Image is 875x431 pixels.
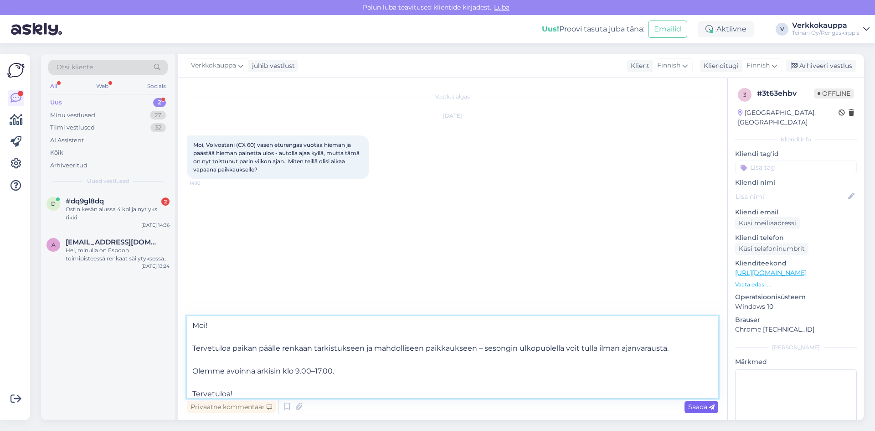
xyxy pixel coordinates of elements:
div: 2 [161,197,170,206]
div: All [48,80,59,92]
b: Uus! [542,25,559,33]
span: Finnish [657,61,680,71]
div: Ostin kesän alussa 4 kpl ja nyt yks rikki [66,205,170,222]
textarea: Moi! Tervetuloa paikan päälle renkaan tarkistukseen ja mahdolliseen paikkaukseen – sesongin ulkop... [187,316,718,398]
span: Luba [491,3,512,11]
div: Klienditugi [700,61,739,71]
div: Kliendi info [735,135,857,144]
p: Operatsioonisüsteem [735,292,857,302]
p: Vaata edasi ... [735,280,857,289]
p: Märkmed [735,357,857,367]
span: d [51,200,56,207]
div: [PERSON_NAME] [735,343,857,352]
span: Verkkokauppa [191,61,236,71]
p: Kliendi nimi [735,178,857,187]
div: Hei, minulla on Espoon toimipisteessä renkaat säilytyksessä ja olen myymässä autoa. Milloin voisi... [66,246,170,263]
div: [DATE] 13:24 [141,263,170,270]
div: Küsi telefoninumbrit [735,243,808,255]
span: #dq9gl8dq [66,197,104,205]
div: Socials [145,80,168,92]
div: Minu vestlused [50,111,95,120]
div: [GEOGRAPHIC_DATA], [GEOGRAPHIC_DATA] [738,108,839,127]
p: Kliendi telefon [735,233,857,243]
div: [DATE] [187,112,718,120]
a: VerkkokauppaTeinari Oy/Rengaskirppis [792,22,870,36]
div: Uus [50,98,62,107]
p: Brauser [735,315,857,325]
p: Klienditeekond [735,259,857,268]
input: Lisa tag [735,161,857,174]
span: Otsi kliente [57,62,93,72]
p: Kliendi email [735,208,857,217]
span: a [51,241,56,248]
div: Web [94,80,110,92]
img: Askly Logo [7,62,25,79]
span: 3 [743,91,746,98]
span: annamaria.engblom@gmail.com [66,238,160,246]
div: AI Assistent [50,136,84,145]
span: Saada [688,403,715,411]
p: Windows 10 [735,302,857,312]
div: Arhiveeri vestlus [786,60,856,72]
div: Vestlus algas [187,93,718,101]
div: Verkkokauppa [792,22,860,29]
div: Tiimi vestlused [50,123,95,132]
div: Teinari Oy/Rengaskirppis [792,29,860,36]
span: Moi, Volvostani (CX 60) vasen eturengas vuotaa hieman ja päästää hieman painetta ulos - autolla a... [193,141,361,173]
div: Arhiveeritud [50,161,87,170]
span: Finnish [746,61,770,71]
div: V [776,23,788,36]
span: Uued vestlused [87,177,129,185]
div: Proovi tasuta juba täna: [542,24,644,35]
div: Aktiivne [698,21,754,37]
button: Emailid [648,21,687,38]
input: Lisa nimi [736,192,846,202]
div: 2 [153,98,166,107]
p: Chrome [TECHNICAL_ID] [735,325,857,334]
div: [DATE] 14:36 [141,222,170,228]
a: [URL][DOMAIN_NAME] [735,269,807,277]
div: 32 [150,123,166,132]
div: Kõik [50,148,63,157]
div: Privaatne kommentaar [187,401,276,413]
div: Küsi meiliaadressi [735,217,800,229]
p: Kliendi tag'id [735,149,857,159]
span: 14:10 [190,180,224,187]
div: # 3t63ehbv [757,88,814,99]
div: Klient [627,61,649,71]
div: juhib vestlust [248,61,295,71]
span: Offline [814,88,854,99]
div: 27 [150,111,166,120]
